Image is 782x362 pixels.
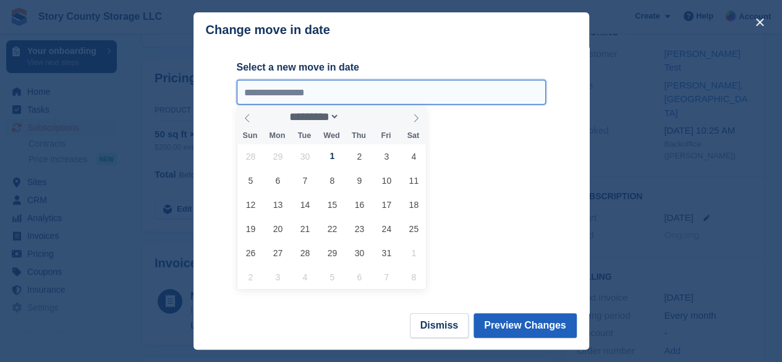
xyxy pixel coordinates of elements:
span: October 16, 2025 [347,192,372,217]
span: October 13, 2025 [266,192,290,217]
span: Sun [237,132,264,140]
span: October 22, 2025 [320,217,344,241]
span: October 17, 2025 [375,192,399,217]
span: October 4, 2025 [402,144,426,168]
span: November 1, 2025 [402,241,426,265]
input: Year [339,110,378,123]
span: October 31, 2025 [375,241,399,265]
span: October 28, 2025 [293,241,317,265]
span: October 3, 2025 [375,144,399,168]
span: September 30, 2025 [293,144,317,168]
span: November 5, 2025 [320,265,344,289]
span: October 5, 2025 [239,168,263,192]
span: October 15, 2025 [320,192,344,217]
span: October 19, 2025 [239,217,263,241]
button: Preview Changes [474,313,577,338]
span: October 24, 2025 [375,217,399,241]
span: October 8, 2025 [320,168,344,192]
span: October 23, 2025 [347,217,372,241]
span: October 27, 2025 [266,241,290,265]
span: October 9, 2025 [347,168,372,192]
span: November 4, 2025 [293,265,317,289]
span: October 6, 2025 [266,168,290,192]
span: October 14, 2025 [293,192,317,217]
button: Dismiss [410,313,469,338]
span: October 12, 2025 [239,192,263,217]
span: November 2, 2025 [239,265,263,289]
span: October 1, 2025 [320,144,344,168]
span: Mon [263,132,291,140]
span: October 29, 2025 [320,241,344,265]
span: September 28, 2025 [239,144,263,168]
span: October 30, 2025 [347,241,372,265]
span: November 7, 2025 [375,265,399,289]
span: October 20, 2025 [266,217,290,241]
span: October 25, 2025 [402,217,426,241]
span: October 10, 2025 [375,168,399,192]
span: October 18, 2025 [402,192,426,217]
label: Select a new move in date [237,60,546,75]
span: October 7, 2025 [293,168,317,192]
span: October 26, 2025 [239,241,263,265]
span: September 29, 2025 [266,144,290,168]
span: Thu [345,132,372,140]
span: Sat [399,132,427,140]
select: Month [285,110,339,123]
span: October 11, 2025 [402,168,426,192]
span: Tue [291,132,318,140]
span: November 3, 2025 [266,265,290,289]
span: November 8, 2025 [402,265,426,289]
span: Wed [318,132,345,140]
p: Change move in date [206,23,330,37]
span: October 2, 2025 [347,144,372,168]
span: November 6, 2025 [347,265,372,289]
button: close [750,12,770,32]
span: October 21, 2025 [293,217,317,241]
span: Fri [372,132,399,140]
